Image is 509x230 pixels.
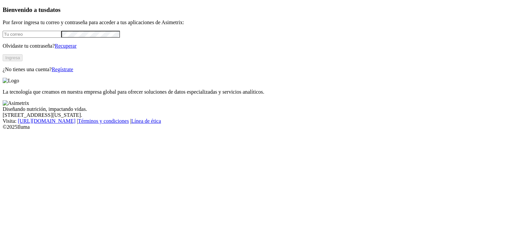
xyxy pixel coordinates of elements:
[3,112,506,118] div: [STREET_ADDRESS][US_STATE].
[46,6,61,13] span: datos
[18,118,76,124] a: [URL][DOMAIN_NAME]
[3,54,23,61] button: Ingresa
[3,31,61,38] input: Tu correo
[3,43,506,49] p: Olvidaste tu contraseña?
[55,43,77,49] a: Recuperar
[3,20,506,25] p: Por favor ingresa tu correo y contraseña para acceder a tus aplicaciones de Asimetrix:
[3,124,506,130] div: © 2025 Iluma
[3,6,506,14] h3: Bienvenido a tus
[3,106,506,112] div: Diseñando nutrición, impactando vidas.
[3,118,506,124] div: Visita : | |
[3,78,19,84] img: Logo
[3,67,506,72] p: ¿No tienes una cuenta?
[3,89,506,95] p: La tecnología que creamos en nuestra empresa global para ofrecer soluciones de datos especializad...
[3,100,29,106] img: Asimetrix
[52,67,73,72] a: Regístrate
[78,118,129,124] a: Términos y condiciones
[131,118,161,124] a: Línea de ética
